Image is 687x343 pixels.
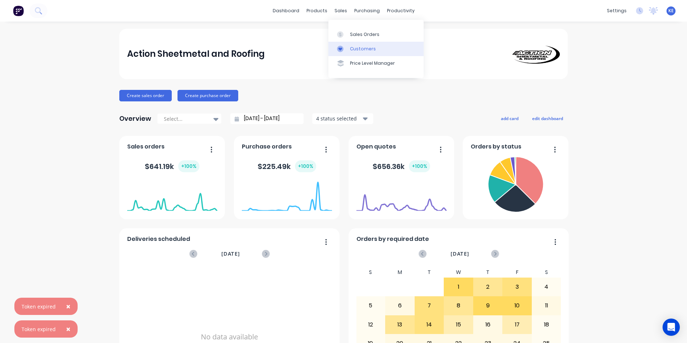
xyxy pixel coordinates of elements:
button: edit dashboard [527,114,568,123]
a: Customers [328,42,424,56]
div: 15 [444,316,473,334]
div: Open Intercom Messenger [663,319,680,336]
span: Deliveries scheduled [127,235,190,243]
div: $ 225.49k [258,160,316,172]
div: W [444,267,473,278]
a: Sales Orders [328,27,424,41]
div: $ 656.36k [373,160,430,172]
a: dashboard [269,5,303,16]
div: 9 [474,297,502,315]
div: 18 [532,316,561,334]
button: Close [59,320,78,338]
a: Price Level Manager [328,56,424,70]
div: Token expired [22,303,56,310]
div: Token expired [22,325,56,333]
span: KE [668,8,674,14]
div: 2 [474,278,502,296]
div: 4 [532,278,561,296]
div: Overview [119,111,151,126]
button: 4 status selected [312,113,373,124]
div: products [303,5,331,16]
div: + 100 % [178,160,199,172]
div: 10 [503,297,531,315]
div: 4 status selected [316,115,361,122]
div: 1 [444,278,473,296]
div: Action Sheetmetal and Roofing [127,47,265,61]
img: Factory [13,5,24,16]
div: purchasing [351,5,383,16]
div: T [415,267,444,278]
div: 8 [444,297,473,315]
div: 17 [503,316,531,334]
button: Create purchase order [177,90,238,101]
div: S [532,267,561,278]
div: 7 [415,297,444,315]
span: Purchase orders [242,142,292,151]
div: sales [331,5,351,16]
div: 3 [503,278,531,296]
span: [DATE] [451,250,469,258]
span: × [66,301,70,311]
button: Create sales order [119,90,172,101]
div: 6 [386,297,414,315]
img: Action Sheetmetal and Roofing [510,44,560,64]
div: S [356,267,386,278]
span: × [66,324,70,334]
div: 13 [386,316,414,334]
div: M [385,267,415,278]
span: Orders by status [471,142,521,151]
div: settings [603,5,630,16]
div: Price Level Manager [350,60,395,67]
div: 11 [532,297,561,315]
span: [DATE] [221,250,240,258]
div: Customers [350,46,376,52]
div: 16 [474,316,502,334]
div: + 100 % [295,160,316,172]
div: 5 [356,297,385,315]
span: Open quotes [356,142,396,151]
div: T [473,267,503,278]
div: F [502,267,532,278]
span: Sales orders [127,142,165,151]
button: add card [496,114,523,123]
div: 14 [415,316,444,334]
div: Sales Orders [350,31,379,38]
div: 12 [356,316,385,334]
div: productivity [383,5,418,16]
div: + 100 % [409,160,430,172]
div: $ 641.19k [145,160,199,172]
button: Close [59,298,78,315]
